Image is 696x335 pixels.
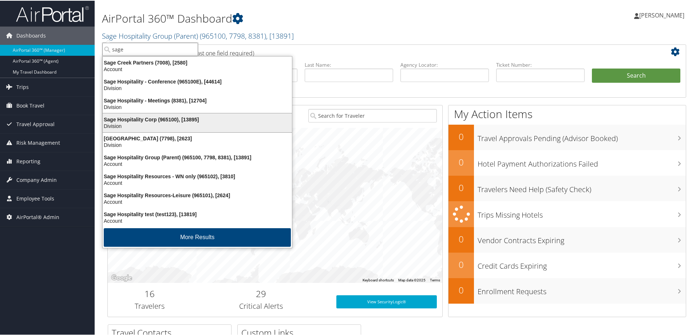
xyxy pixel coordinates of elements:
a: Terms (opens in new tab) [430,277,440,281]
h3: Travel Approvals Pending (Advisor Booked) [478,129,686,143]
a: 0Hotel Payment Authorizations Failed [448,149,686,175]
div: Sage Hospitality Resources - WN only (965102), [3810] [98,172,296,179]
span: AirPortal® Admin [16,207,59,226]
a: Open this area in Google Maps (opens a new window) [110,273,134,282]
h1: AirPortal 360™ Dashboard [102,10,495,26]
a: 0Travel Approvals Pending (Advisor Booked) [448,124,686,149]
input: Search Accounts [102,42,198,55]
div: Sage Hospitality Resources-Leisure (965101), [2624] [98,191,296,198]
h2: 16 [113,287,186,299]
a: Sage Hospitality Group (Parent) [102,30,294,40]
div: Account [98,217,296,223]
div: Division [98,122,296,129]
input: Search for Traveler [308,108,437,122]
h2: 0 [448,155,474,168]
h3: Vendor Contracts Expiring [478,231,686,245]
div: Account [98,179,296,186]
h3: Hotel Payment Authorizations Failed [478,155,686,168]
h3: Enrollment Requests [478,282,686,296]
label: Agency Locator: [400,61,489,68]
span: Book Travel [16,96,44,114]
h2: 0 [448,130,474,142]
h3: Trips Missing Hotels [478,206,686,219]
a: Trips Missing Hotels [448,200,686,226]
h3: Credit Cards Expiring [478,257,686,270]
h2: 0 [448,181,474,193]
span: Travel Approval [16,114,55,133]
div: Sage Hospitality - Conference (965100E), [44614] [98,78,296,84]
span: [PERSON_NAME] [639,11,684,19]
a: View SecurityLogic® [336,295,437,308]
a: [PERSON_NAME] [634,4,692,26]
div: Division [98,141,296,148]
span: Trips [16,77,29,96]
button: Search [592,68,680,82]
h2: 0 [448,258,474,270]
a: 0Vendor Contracts Expiring [448,226,686,252]
div: Sage Hospitality Corp (965100), [13895] [98,116,296,122]
div: Division [98,84,296,91]
img: Google [110,273,134,282]
span: Map data ©2025 [398,277,426,281]
span: , [ 13891 ] [266,30,294,40]
img: airportal-logo.png [16,5,89,22]
div: Sage Hospitality Group (Parent) (965100, 7798, 8381), [13891] [98,153,296,160]
h3: Travelers [113,300,186,311]
h2: 29 [197,287,325,299]
h2: Airtinerary Lookup [113,45,632,58]
h1: My Action Items [448,106,686,121]
div: Sage Hospitality test (test123), [13819] [98,210,296,217]
a: 0Travelers Need Help (Safety Check) [448,175,686,200]
div: Sage Hospitality - Meetings (8381), [12704] [98,97,296,103]
span: Risk Management [16,133,60,151]
h3: Travelers Need Help (Safety Check) [478,180,686,194]
span: Dashboards [16,26,46,44]
a: 0Enrollment Requests [448,277,686,303]
span: (at least one field required) [185,48,254,57]
h2: 0 [448,232,474,245]
span: Reporting [16,152,40,170]
div: [GEOGRAPHIC_DATA] (7798), [2623] [98,135,296,141]
button: More Results [104,227,291,246]
span: Employee Tools [16,189,54,207]
label: Last Name: [305,61,393,68]
div: Account [98,160,296,167]
span: Company Admin [16,170,57,188]
div: Account [98,198,296,204]
div: Division [98,103,296,110]
h3: Critical Alerts [197,300,325,311]
span: ( 965100, 7798, 8381 ) [200,30,266,40]
button: Keyboard shortcuts [363,277,394,282]
div: Sage Creek Partners (7008), [2580] [98,59,296,65]
div: Account [98,65,296,72]
label: Ticket Number: [496,61,585,68]
a: 0Credit Cards Expiring [448,252,686,277]
h2: 0 [448,283,474,296]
